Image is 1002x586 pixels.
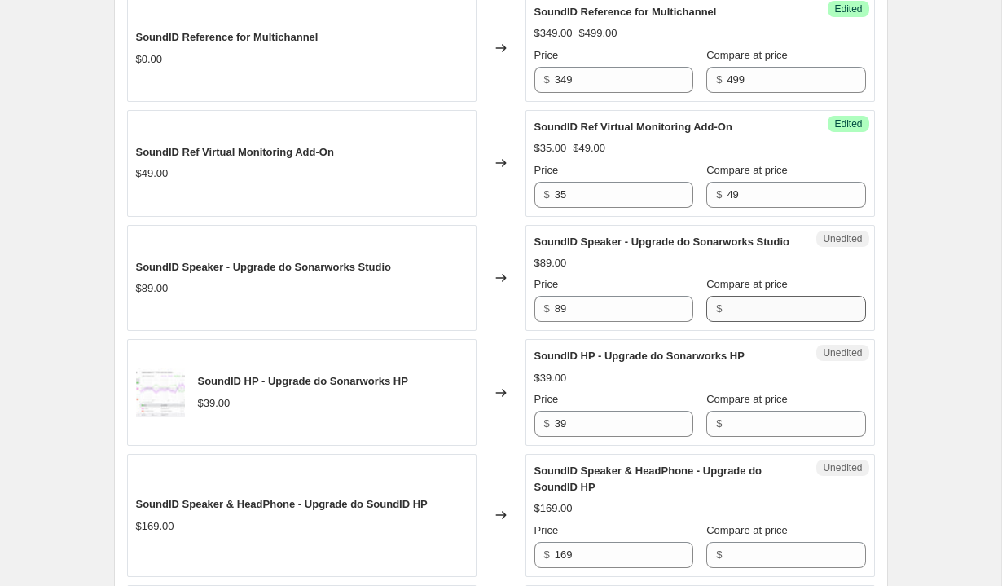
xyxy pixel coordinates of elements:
[198,375,408,387] span: SoundID HP - Upgrade do Sonarworks HP
[534,502,573,514] span: $169.00
[136,31,319,43] span: SoundID Reference for Multichannel
[716,73,722,86] span: $
[716,417,722,430] span: $
[706,524,788,536] span: Compare at price
[534,142,567,154] span: $35.00
[136,368,185,417] img: Imagem18-07-2024as15.48_00587792-fb82-429c-8cab-18f216da31e0_80x.jpg
[544,549,550,561] span: $
[716,549,722,561] span: $
[823,232,862,245] span: Unedited
[534,278,559,290] span: Price
[573,142,605,154] span: $49.00
[534,524,559,536] span: Price
[534,27,573,39] span: $349.00
[534,236,790,248] span: SoundID Speaker - Upgrade do Sonarworks Studio
[136,167,169,179] span: $49.00
[136,146,334,158] span: SoundID Ref Virtual Monitoring Add-On
[834,2,862,15] span: Edited
[544,188,550,200] span: $
[706,49,788,61] span: Compare at price
[706,278,788,290] span: Compare at price
[534,465,762,493] span: SoundID Speaker & HeadPhone - Upgrade do SoundID HP
[544,73,550,86] span: $
[136,282,169,294] span: $89.00
[716,302,722,315] span: $
[534,6,717,18] span: SoundID Reference for Multichannel
[198,397,231,409] span: $39.00
[534,372,567,384] span: $39.00
[534,393,559,405] span: Price
[534,257,567,269] span: $89.00
[534,164,559,176] span: Price
[136,53,163,65] span: $0.00
[823,461,862,474] span: Unedited
[534,49,559,61] span: Price
[136,520,174,532] span: $169.00
[544,302,550,315] span: $
[579,27,617,39] span: $499.00
[544,417,550,430] span: $
[534,350,745,362] span: SoundID HP - Upgrade do Sonarworks HP
[706,164,788,176] span: Compare at price
[534,121,732,133] span: SoundID Ref Virtual Monitoring Add-On
[706,393,788,405] span: Compare at price
[834,117,862,130] span: Edited
[823,346,862,359] span: Unedited
[716,188,722,200] span: $
[136,498,428,510] span: SoundID Speaker & HeadPhone - Upgrade do SoundID HP
[136,261,392,273] span: SoundID Speaker - Upgrade do Sonarworks Studio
